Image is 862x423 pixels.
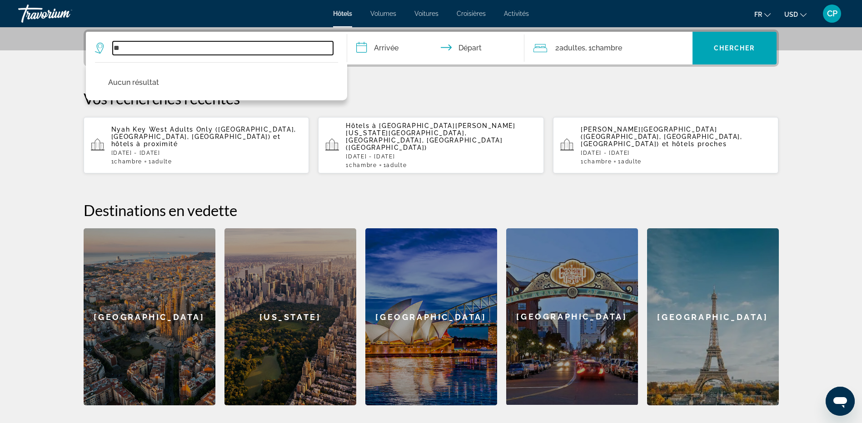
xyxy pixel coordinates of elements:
[559,44,585,52] span: Adultes
[662,140,727,148] span: et hôtels proches
[224,228,356,405] a: [US_STATE]
[149,158,152,165] font: 1
[504,10,529,17] a: Activités
[585,44,592,52] font: , 1
[827,9,837,18] span: CP
[784,8,807,21] button: Changer de devise
[524,32,693,64] button: Voyageurs : 2 adultes, 0 enfants
[621,158,642,165] span: Adulte
[754,8,771,21] button: Changer la langue
[108,76,159,89] p: Aucun résultat
[553,117,779,174] button: [PERSON_NAME][GEOGRAPHIC_DATA] ([GEOGRAPHIC_DATA], [GEOGRAPHIC_DATA], [GEOGRAPHIC_DATA]) et hôtel...
[370,10,396,17] a: Volumes
[555,44,559,52] font: 2
[333,10,352,17] a: Hôtels
[592,44,622,52] span: Chambre
[111,150,302,156] p: [DATE] - [DATE]
[84,117,309,174] button: Nyah Key West Adults Only ([GEOGRAPHIC_DATA], [GEOGRAPHIC_DATA], [GEOGRAPHIC_DATA]) et hôtels à p...
[693,32,777,64] button: Chercher
[784,11,798,18] span: USD
[111,133,281,148] span: et hôtels à proximité
[318,117,544,174] button: Hôtels à [GEOGRAPHIC_DATA][PERSON_NAME][US_STATE][GEOGRAPHIC_DATA], [GEOGRAPHIC_DATA], [GEOGRAPHI...
[581,158,584,165] font: 1
[349,162,377,168] span: Chambre
[618,158,621,165] font: 1
[506,228,638,405] a: [GEOGRAPHIC_DATA]
[84,228,215,405] a: [GEOGRAPHIC_DATA]
[754,11,762,18] span: Fr
[581,126,742,148] span: [PERSON_NAME][GEOGRAPHIC_DATA] ([GEOGRAPHIC_DATA], [GEOGRAPHIC_DATA], [GEOGRAPHIC_DATA])
[365,228,497,405] a: [GEOGRAPHIC_DATA]
[18,2,109,25] a: Travorium
[346,162,349,168] font: 1
[111,126,297,140] span: Nyah Key West Adults Only ([GEOGRAPHIC_DATA], [GEOGRAPHIC_DATA], [GEOGRAPHIC_DATA])
[386,162,407,168] span: Adulte
[506,228,638,405] div: [GEOGRAPHIC_DATA]
[647,228,779,405] a: [GEOGRAPHIC_DATA]
[346,122,376,129] span: Hôtels à
[714,44,755,52] span: Chercher
[86,32,777,64] div: Widget de recherche
[346,153,537,160] p: [DATE] - [DATE]
[84,89,779,108] p: Vos recherches récentes
[384,162,387,168] font: 1
[584,158,612,165] span: Chambre
[826,387,855,416] iframe: Bouton de lancement de la fenêtre de messagerie
[581,150,772,156] p: [DATE] - [DATE]
[820,4,844,23] button: Menu utilisateur
[114,158,142,165] span: Chambre
[152,158,172,165] span: Adulte
[111,158,115,165] font: 1
[347,32,524,64] button: Dates d’arrivée et de départ
[457,10,486,17] a: Croisières
[414,10,438,17] a: Voitures
[346,122,516,151] span: [GEOGRAPHIC_DATA][PERSON_NAME][US_STATE][GEOGRAPHIC_DATA], [GEOGRAPHIC_DATA], [GEOGRAPHIC_DATA] (...
[84,201,779,219] h2: Destinations en vedette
